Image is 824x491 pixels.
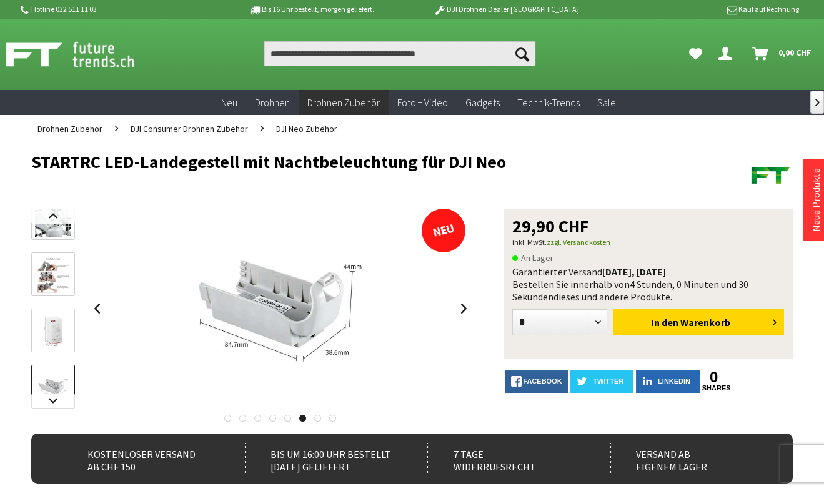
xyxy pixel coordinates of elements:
span: Neu [221,96,237,109]
img: Futuretrends [749,152,793,196]
p: Kauf auf Rechnung [604,2,799,17]
a: twitter [570,370,633,393]
a: Gadgets [457,90,509,116]
a: Neu [212,90,246,116]
button: In den Warenkorb [613,309,784,335]
p: DJI Drohnen Dealer [GEOGRAPHIC_DATA] [409,2,603,17]
span: LinkedIn [658,377,690,385]
a: Foto + Video [389,90,457,116]
a: Drohnen Zubehör [31,115,109,142]
span: Drohnen Zubehör [307,96,380,109]
div: 7 Tage Widerrufsrecht [427,443,588,474]
span:  [815,99,820,106]
span: Drohnen Zubehör [37,123,102,134]
a: DJI Neo Zubehör [270,115,344,142]
a: Warenkorb [747,41,818,66]
a: zzgl. Versandkosten [547,237,610,247]
b: [DATE], [DATE] [602,265,666,278]
span: Sale [597,96,616,109]
div: Versand ab eigenem Lager [610,443,771,474]
div: Bis um 16:00 Uhr bestellt [DATE] geliefert [245,443,405,474]
div: Kostenloser Versand ab CHF 150 [62,443,223,474]
span: 0,00 CHF [778,42,812,62]
p: inkl. MwSt. [512,235,784,250]
p: Bis 16 Uhr bestellt, morgen geliefert. [214,2,409,17]
span: Warenkorb [680,316,730,329]
a: LinkedIn [636,370,699,393]
span: DJI Neo Zubehör [276,123,337,134]
h1: STARTRC LED-Landegestell mit Nachtbeleuchtung für DJI Neo [31,152,640,171]
span: DJI Consumer Drohnen Zubehör [131,123,248,134]
a: Technik-Trends [509,90,588,116]
a: shares [702,384,726,392]
p: Hotline 032 511 11 03 [19,2,214,17]
a: Drohnen [246,90,299,116]
a: DJI Consumer Drohnen Zubehör [124,115,254,142]
span: Gadgets [465,96,500,109]
span: 29,90 CHF [512,217,589,235]
a: Drohnen Zubehör [299,90,389,116]
a: facebook [505,370,568,393]
a: Sale [588,90,625,116]
span: twitter [593,377,623,385]
button: Suchen [509,41,535,66]
a: Neue Produkte [810,168,822,232]
span: Foto + Video [397,96,448,109]
a: 0 [702,370,726,384]
span: Technik-Trends [517,96,580,109]
a: Meine Favoriten [683,41,708,66]
span: Drohnen [255,96,290,109]
span: An Lager [512,250,553,265]
img: Shop Futuretrends - zur Startseite wechseln [6,39,162,70]
span: facebook [523,377,562,385]
span: In den [651,316,678,329]
input: Produkt, Marke, Kategorie, EAN, Artikelnummer… [264,41,535,66]
a: Dein Konto [713,41,742,66]
span: 4 Stunden, 0 Minuten und 30 Sekunden [512,278,748,303]
div: Garantierter Versand Bestellen Sie innerhalb von dieses und andere Produkte. [512,265,784,303]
